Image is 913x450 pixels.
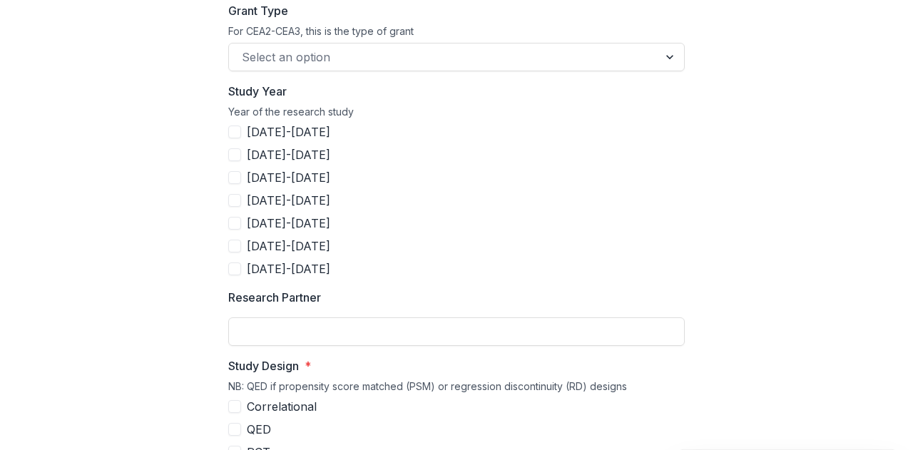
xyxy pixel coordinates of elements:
[247,421,271,438] span: QED
[247,398,317,415] span: Correlational
[247,215,330,232] span: [DATE]-[DATE]
[247,123,330,140] span: [DATE]-[DATE]
[247,146,330,163] span: [DATE]-[DATE]
[247,192,330,209] span: [DATE]-[DATE]
[228,289,321,306] p: Research Partner
[228,25,685,43] div: For CEA2-CEA3, this is the type of grant
[247,260,330,277] span: [DATE]-[DATE]
[247,169,330,186] span: [DATE]-[DATE]
[247,237,330,255] span: [DATE]-[DATE]
[228,2,288,19] p: Grant Type
[228,83,287,100] p: Study Year
[228,380,685,398] div: NB: QED if propensity score matched (PSM) or regression discontinuity (RD) designs
[228,357,299,374] p: Study Design
[228,106,685,123] div: Year of the research study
